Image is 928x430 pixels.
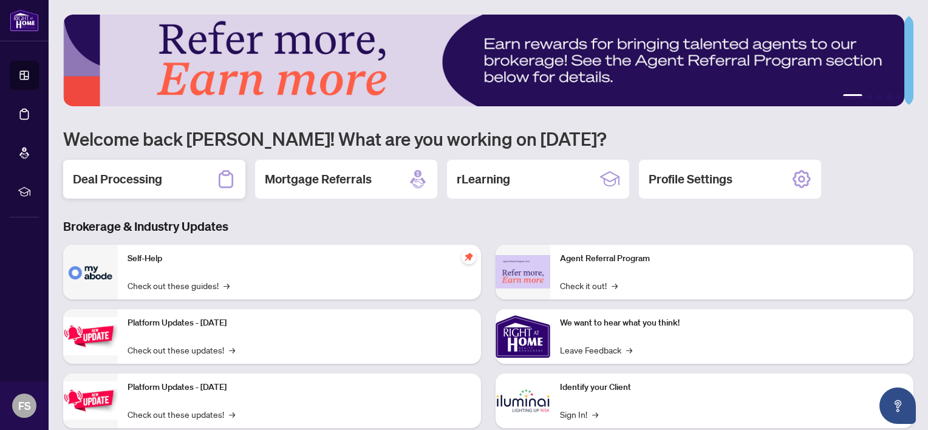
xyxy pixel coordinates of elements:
h2: rLearning [457,171,510,188]
button: 3 [877,94,882,99]
span: → [229,343,235,357]
span: → [592,408,598,421]
button: Open asap [879,387,916,424]
img: We want to hear what you think! [496,309,550,364]
p: Platform Updates - [DATE] [128,316,471,330]
button: 5 [896,94,901,99]
p: Self-Help [128,252,471,265]
h3: Brokerage & Industry Updates [63,218,913,235]
span: FS [18,397,31,414]
span: → [223,279,230,292]
img: Platform Updates - July 8, 2025 [63,381,118,420]
h2: Mortgage Referrals [265,171,372,188]
button: 1 [843,94,862,99]
span: → [612,279,618,292]
h2: Profile Settings [649,171,732,188]
h2: Deal Processing [73,171,162,188]
p: Platform Updates - [DATE] [128,381,471,394]
h1: Welcome back [PERSON_NAME]! What are you working on [DATE]? [63,127,913,150]
a: Sign In!→ [560,408,598,421]
p: We want to hear what you think! [560,316,904,330]
p: Agent Referral Program [560,252,904,265]
span: → [626,343,632,357]
a: Check it out!→ [560,279,618,292]
a: Leave Feedback→ [560,343,632,357]
img: Agent Referral Program [496,255,550,288]
span: → [229,408,235,421]
img: logo [10,9,39,32]
img: Identify your Client [496,374,550,428]
a: Check out these guides!→ [128,279,230,292]
img: Self-Help [63,245,118,299]
button: 2 [867,94,872,99]
img: Platform Updates - July 21, 2025 [63,317,118,355]
button: 4 [887,94,892,99]
a: Check out these updates!→ [128,408,235,421]
a: Check out these updates!→ [128,343,235,357]
p: Identify your Client [560,381,904,394]
span: pushpin [462,250,476,264]
img: Slide 0 [63,15,904,106]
